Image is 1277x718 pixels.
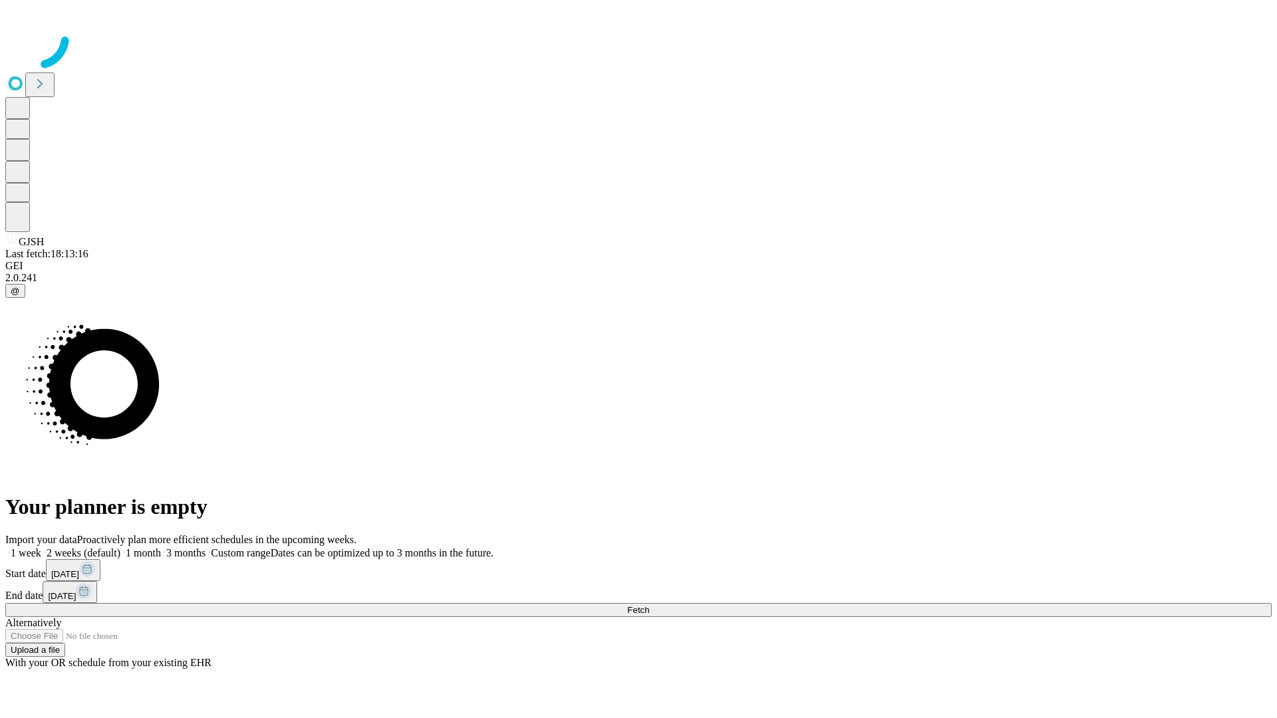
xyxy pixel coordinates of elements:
[211,547,270,558] span: Custom range
[627,605,649,615] span: Fetch
[5,657,212,668] span: With your OR schedule from your existing EHR
[5,643,65,657] button: Upload a file
[51,569,79,579] span: [DATE]
[5,284,25,298] button: @
[126,547,161,558] span: 1 month
[5,581,1272,603] div: End date
[19,236,44,247] span: GJSH
[47,547,120,558] span: 2 weeks (default)
[11,547,41,558] span: 1 week
[5,603,1272,617] button: Fetch
[5,559,1272,581] div: Start date
[48,591,76,601] span: [DATE]
[5,617,61,628] span: Alternatively
[77,534,356,545] span: Proactively plan more efficient schedules in the upcoming weeks.
[5,495,1272,519] h1: Your planner is empty
[5,248,88,259] span: Last fetch: 18:13:16
[46,559,100,581] button: [DATE]
[43,581,97,603] button: [DATE]
[166,547,206,558] span: 3 months
[271,547,494,558] span: Dates can be optimized up to 3 months in the future.
[5,272,1272,284] div: 2.0.241
[11,286,20,296] span: @
[5,534,77,545] span: Import your data
[5,260,1272,272] div: GEI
